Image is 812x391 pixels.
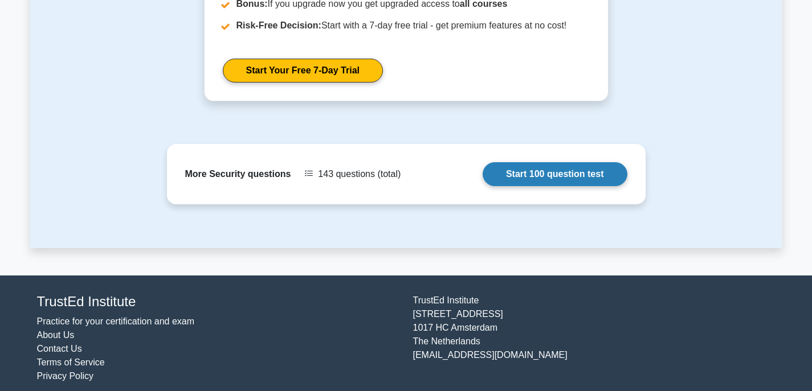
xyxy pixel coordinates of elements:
a: About Us [37,330,75,340]
a: Practice for your certification and exam [37,316,195,326]
a: Start 100 question test [483,162,627,186]
a: Privacy Policy [37,371,94,381]
a: Terms of Service [37,357,105,367]
a: Contact Us [37,344,82,353]
div: TrustEd Institute [STREET_ADDRESS] 1017 HC Amsterdam The Netherlands [EMAIL_ADDRESS][DOMAIN_NAME] [406,294,782,383]
h4: TrustEd Institute [37,294,399,310]
a: Start Your Free 7-Day Trial [223,59,383,83]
